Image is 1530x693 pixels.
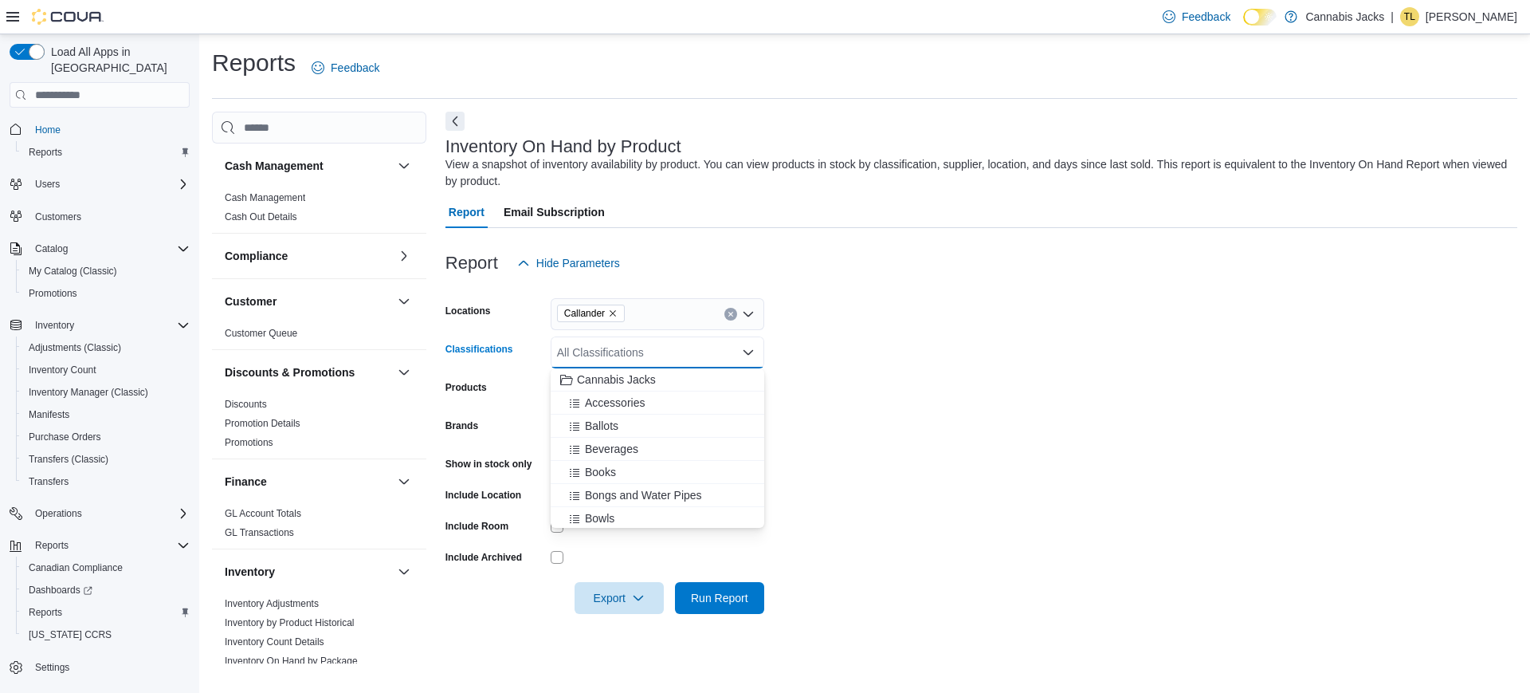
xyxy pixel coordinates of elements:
a: Dashboards [22,581,99,600]
a: Purchase Orders [22,427,108,447]
a: Inventory Adjustments [225,598,319,609]
span: Home [29,119,190,139]
span: Promotions [225,436,273,449]
span: Promotion Details [225,417,300,430]
button: Close list of options [742,346,755,359]
a: Feedback [1156,1,1237,33]
a: Inventory Count Details [225,636,324,648]
button: Purchase Orders [16,426,196,448]
a: [US_STATE] CCRS [22,625,118,644]
input: Dark Mode [1243,9,1277,26]
span: Cash Management [225,191,305,204]
h3: Inventory [225,564,275,580]
span: Inventory Count [29,364,96,376]
span: Reports [29,606,62,619]
div: Customer [212,324,426,349]
a: Settings [29,658,76,677]
button: Remove Callander from selection in this group [608,309,618,318]
span: Feedback [331,60,379,76]
button: Inventory [29,316,80,335]
span: Operations [29,504,190,523]
span: TL [1404,7,1415,26]
span: Discounts [225,398,267,411]
p: [PERSON_NAME] [1426,7,1517,26]
a: GL Transactions [225,527,294,538]
button: Books [551,461,764,484]
a: Customer Queue [225,328,297,339]
div: Tiffany Laronde [1400,7,1419,26]
span: [US_STATE] CCRS [29,628,112,641]
button: Promotions [16,282,196,305]
span: Cash Out Details [225,211,297,223]
button: Compliance [394,246,414,266]
span: Reports [35,539,69,552]
span: Promotions [29,287,77,300]
button: My Catalog (Classic) [16,260,196,282]
span: Users [35,178,60,191]
button: Beverages [551,438,764,461]
button: Discounts & Promotions [394,363,414,382]
span: Inventory Count Details [225,636,324,648]
span: Run Report [691,590,748,606]
button: Users [3,173,196,195]
button: Run Report [675,582,764,614]
label: Include Archived [445,551,522,564]
label: Locations [445,305,491,317]
label: Show in stock only [445,458,532,471]
a: Feedback [305,52,386,84]
a: Customers [29,207,88,226]
a: Promotions [22,284,84,303]
span: Users [29,175,190,194]
button: Cash Management [225,158,391,174]
span: Transfers (Classic) [22,450,190,469]
button: Manifests [16,404,196,426]
span: Catalog [29,239,190,258]
button: Inventory [3,314,196,337]
label: Include Location [445,489,521,502]
button: Catalog [3,238,196,260]
span: Load All Apps in [GEOGRAPHIC_DATA] [45,44,190,76]
div: Finance [212,504,426,549]
button: Operations [3,502,196,525]
a: Cash Out Details [225,211,297,222]
span: Washington CCRS [22,625,190,644]
button: Operations [29,504,88,523]
button: [US_STATE] CCRS [16,624,196,646]
button: Transfers [16,471,196,493]
span: Purchase Orders [29,431,101,443]
button: Users [29,175,66,194]
button: Inventory Count [16,359,196,381]
button: Next [445,112,465,131]
span: Report [449,196,484,228]
span: Customers [29,207,190,226]
span: Export [584,582,654,614]
span: Customer Queue [225,327,297,340]
label: Classifications [445,343,513,356]
span: Callander [557,305,625,322]
button: Export [575,582,664,614]
a: Adjustments (Classic) [22,338,127,357]
button: Clear input [724,308,737,321]
span: Operations [35,507,82,520]
a: Manifests [22,405,76,424]
h3: Inventory On Hand by Product [445,137,681,156]
span: Reports [22,143,190,162]
div: View a snapshot of inventory availability by product. You can view products in stock by classific... [445,156,1509,190]
span: Inventory [35,319,74,332]
h3: Customer [225,293,277,309]
span: Transfers [22,472,190,491]
button: Customer [394,292,414,311]
label: Products [445,381,487,394]
span: Dashboards [22,581,190,600]
a: My Catalog (Classic) [22,262,124,281]
a: Cash Management [225,192,305,203]
span: Transfers [29,475,69,488]
span: Settings [35,661,69,674]
span: Callander [564,305,605,321]
button: Inventory [394,562,414,581]
span: Bowls [585,510,614,526]
a: Inventory Manager (Classic) [22,383,155,402]
a: GL Account Totals [225,508,301,519]
button: Customers [3,205,196,228]
span: Transfers (Classic) [29,453,108,466]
